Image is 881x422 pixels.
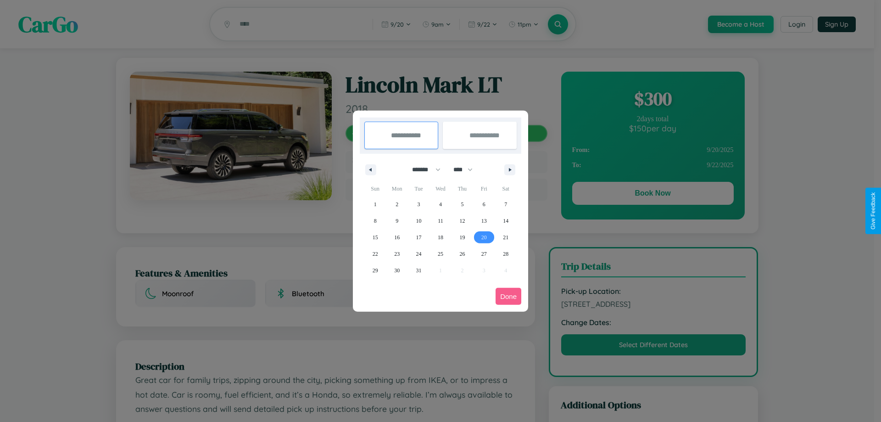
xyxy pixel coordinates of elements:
span: 15 [373,229,378,246]
span: 25 [438,246,443,262]
span: Thu [452,181,473,196]
button: 19 [452,229,473,246]
button: 12 [452,213,473,229]
button: 18 [429,229,451,246]
button: 30 [386,262,407,279]
button: 25 [429,246,451,262]
span: Tue [408,181,429,196]
span: 16 [394,229,400,246]
button: 20 [473,229,495,246]
span: 8 [374,213,377,229]
button: 15 [364,229,386,246]
button: 14 [495,213,517,229]
button: 26 [452,246,473,262]
span: 14 [503,213,508,229]
button: 8 [364,213,386,229]
button: 1 [364,196,386,213]
button: 22 [364,246,386,262]
button: 6 [473,196,495,213]
span: 21 [503,229,508,246]
span: 29 [373,262,378,279]
button: 23 [386,246,407,262]
span: 6 [483,196,485,213]
button: 11 [429,213,451,229]
span: 3 [418,196,420,213]
button: 10 [408,213,429,229]
button: 5 [452,196,473,213]
button: 3 [408,196,429,213]
span: Mon [386,181,407,196]
span: 26 [459,246,465,262]
span: 12 [459,213,465,229]
span: 4 [439,196,442,213]
span: 9 [396,213,398,229]
span: 11 [438,213,443,229]
button: 27 [473,246,495,262]
button: 31 [408,262,429,279]
span: 2 [396,196,398,213]
button: 16 [386,229,407,246]
span: 22 [373,246,378,262]
button: 29 [364,262,386,279]
button: 24 [408,246,429,262]
span: 18 [438,229,443,246]
span: 27 [481,246,487,262]
button: 28 [495,246,517,262]
button: 17 [408,229,429,246]
span: Sat [495,181,517,196]
button: 7 [495,196,517,213]
span: 31 [416,262,422,279]
span: 1 [374,196,377,213]
span: 10 [416,213,422,229]
span: 23 [394,246,400,262]
span: Fri [473,181,495,196]
span: Wed [429,181,451,196]
button: 9 [386,213,407,229]
button: 2 [386,196,407,213]
span: 7 [504,196,507,213]
span: 13 [481,213,487,229]
button: 4 [429,196,451,213]
button: Done [496,288,521,305]
button: 13 [473,213,495,229]
span: Sun [364,181,386,196]
span: 5 [461,196,463,213]
span: 20 [481,229,487,246]
button: 21 [495,229,517,246]
span: 19 [459,229,465,246]
div: Give Feedback [870,192,876,230]
span: 30 [394,262,400,279]
span: 17 [416,229,422,246]
span: 28 [503,246,508,262]
span: 24 [416,246,422,262]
